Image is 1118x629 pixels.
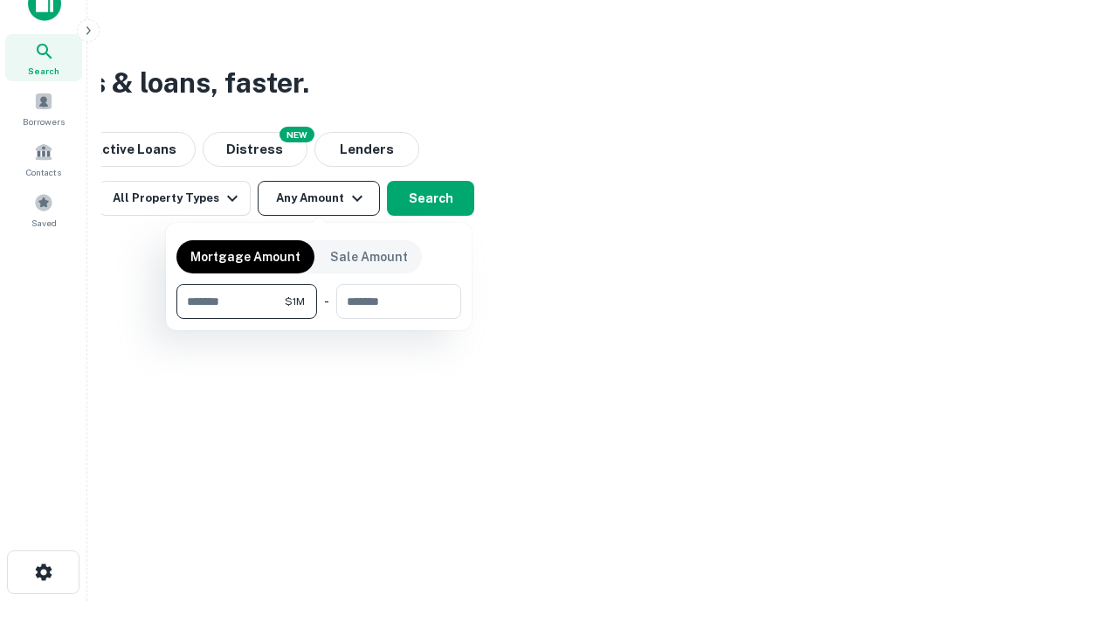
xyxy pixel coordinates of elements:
p: Sale Amount [330,247,408,266]
p: Mortgage Amount [190,247,300,266]
iframe: Chat Widget [1031,489,1118,573]
span: $1M [285,294,305,309]
div: - [324,284,329,319]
